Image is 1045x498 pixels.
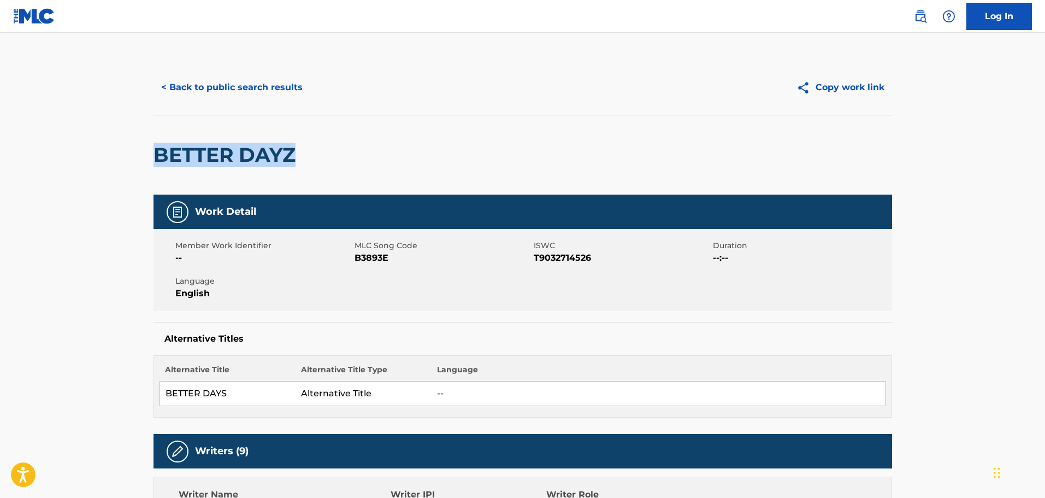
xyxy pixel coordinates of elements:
[355,251,531,265] span: B3893E
[942,10,955,23] img: help
[914,10,927,23] img: search
[153,143,301,167] h2: BETTER DAYZ
[175,287,352,300] span: English
[171,445,184,458] img: Writers
[175,240,352,251] span: Member Work Identifier
[534,251,710,265] span: T9032714526
[938,5,960,27] div: Help
[13,8,55,24] img: MLC Logo
[713,251,889,265] span: --:--
[160,364,296,382] th: Alternative Title
[994,456,1000,489] div: Drag
[296,382,432,406] td: Alternative Title
[990,446,1045,498] iframe: Chat Widget
[195,445,249,458] h5: Writers (9)
[175,251,352,265] span: --
[966,3,1032,30] a: Log In
[789,74,892,101] button: Copy work link
[432,382,885,406] td: --
[175,276,352,287] span: Language
[153,74,310,101] button: < Back to public search results
[910,5,931,27] a: Public Search
[713,240,889,251] span: Duration
[195,206,256,218] h5: Work Detail
[796,81,816,95] img: Copy work link
[432,364,885,382] th: Language
[355,240,531,251] span: MLC Song Code
[160,382,296,406] td: BETTER DAYS
[164,333,881,344] h5: Alternative Titles
[296,364,432,382] th: Alternative Title Type
[171,206,184,219] img: Work Detail
[534,240,710,251] span: ISWC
